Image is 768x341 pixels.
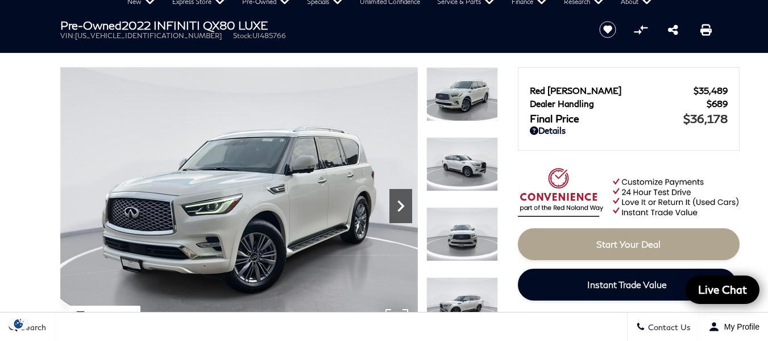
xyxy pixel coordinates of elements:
span: $689 [707,98,728,109]
button: Compare Vehicle [632,21,649,38]
span: Dealer Handling [530,98,707,109]
span: Instant Trade Value [587,279,667,290]
img: Used 2022 Moonstone White INFINITI LUXE image 3 [426,207,498,261]
span: Contact Us [645,322,691,332]
div: (34) Photos [69,306,140,327]
span: VIN: [60,31,75,40]
a: Live Chat [686,276,759,304]
a: Share this Pre-Owned 2022 INFINITI QX80 LUXE [668,23,678,36]
span: $35,489 [694,85,728,96]
img: Used 2022 Moonstone White INFINITI LUXE image 4 [426,277,498,331]
a: Red [PERSON_NAME] $35,489 [530,85,728,96]
span: UI485766 [252,31,286,40]
span: Stock: [233,31,252,40]
div: Next [389,189,412,223]
span: $36,178 [683,112,728,125]
span: My Profile [720,322,759,331]
strong: Pre-Owned [60,18,122,32]
a: Dealer Handling $689 [530,98,728,109]
span: Search [18,322,46,332]
img: Used 2022 Moonstone White INFINITI LUXE image 1 [60,67,418,336]
a: Instant Trade Value [518,269,737,301]
a: Details [530,125,728,135]
span: Final Price [530,112,683,125]
a: Final Price $36,178 [530,112,728,125]
img: Used 2022 Moonstone White INFINITI LUXE image 1 [426,67,498,121]
span: Red [PERSON_NAME] [530,85,694,96]
button: Save vehicle [595,20,620,39]
span: Start Your Deal [596,239,661,249]
a: Start Your Deal [518,228,740,260]
section: Click to Open Cookie Consent Modal [6,318,32,330]
img: Opt-Out Icon [6,318,32,330]
img: Used 2022 Moonstone White INFINITI LUXE image 2 [426,137,498,191]
span: [US_VEHICLE_IDENTIFICATION_NUMBER] [75,31,222,40]
h1: 2022 INFINITI QX80 LUXE [60,19,580,31]
button: Open user profile menu [700,313,768,341]
a: Print this Pre-Owned 2022 INFINITI QX80 LUXE [700,23,712,36]
span: Live Chat [692,282,753,297]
